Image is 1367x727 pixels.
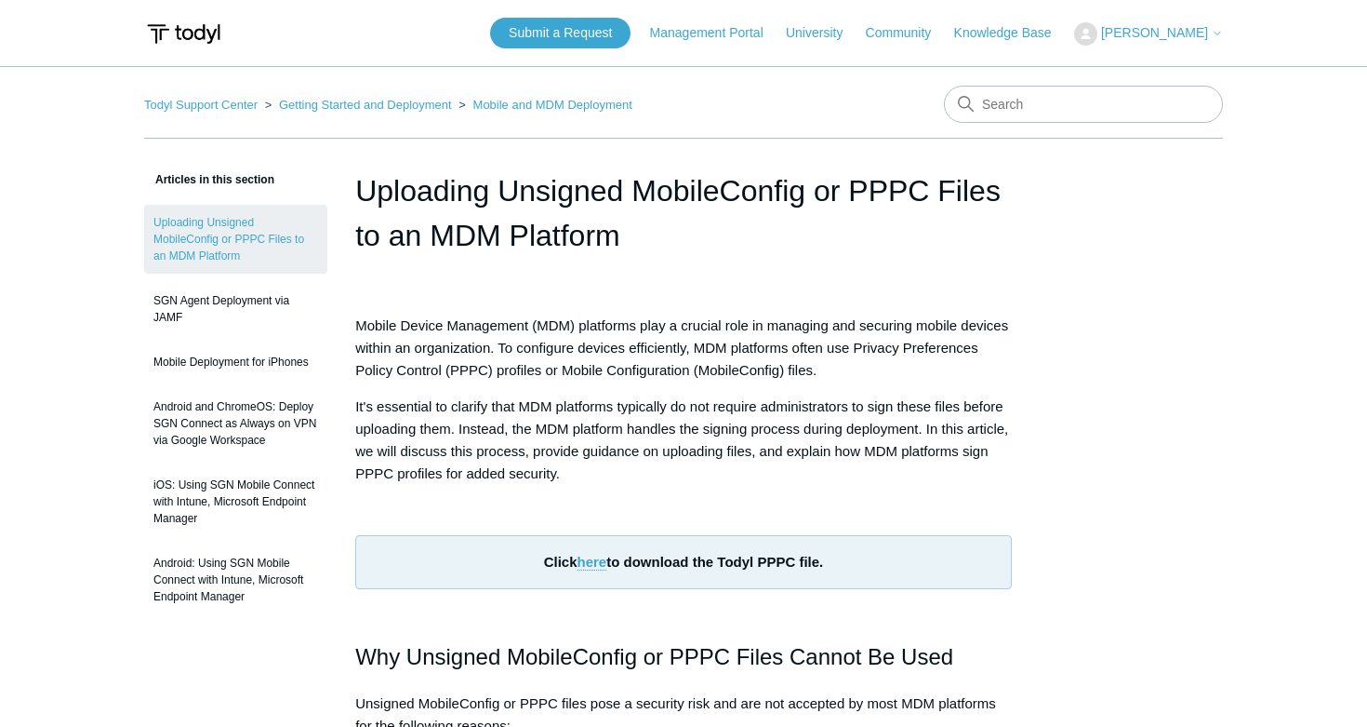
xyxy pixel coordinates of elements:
a: Todyl Support Center [144,98,258,112]
li: Getting Started and Deployment [261,98,456,112]
a: Management Portal [650,23,782,43]
li: Todyl Support Center [144,98,261,112]
a: Getting Started and Deployment [279,98,452,112]
input: Search [944,86,1223,123]
p: It's essential to clarify that MDM platforms typically do not require administrators to sign thes... [355,396,1012,485]
span: Articles in this section [144,173,274,186]
a: Android: Using SGN Mobile Connect with Intune, Microsoft Endpoint Manager [144,545,327,614]
a: University [786,23,861,43]
a: Mobile and MDM Deployment [473,98,632,112]
a: Android and ChromeOS: Deploy SGN Connect as Always on VPN via Google Workspace [144,389,327,458]
a: Community [866,23,950,43]
strong: Click to download the Todyl PPPC file. [544,554,824,571]
span: [PERSON_NAME] [1101,25,1208,40]
a: Submit a Request [490,18,630,48]
a: Knowledge Base [954,23,1070,43]
img: Todyl Support Center Help Center home page [144,17,223,51]
a: here [577,554,607,571]
li: Mobile and MDM Deployment [455,98,631,112]
h1: Uploading Unsigned MobileConfig or PPPC Files to an MDM Platform [355,168,1012,258]
a: Mobile Deployment for iPhones [144,344,327,380]
a: iOS: Using SGN Mobile Connect with Intune, Microsoft Endpoint Manager [144,467,327,536]
p: Mobile Device Management (MDM) platforms play a crucial role in managing and securing mobile devi... [355,315,1012,382]
button: [PERSON_NAME] [1074,22,1223,46]
span: Why Unsigned MobileConfig or PPPC Files Cannot Be Used [355,644,953,669]
a: SGN Agent Deployment via JAMF [144,283,327,335]
a: Uploading Unsigned MobileConfig or PPPC Files to an MDM Platform [144,205,327,274]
